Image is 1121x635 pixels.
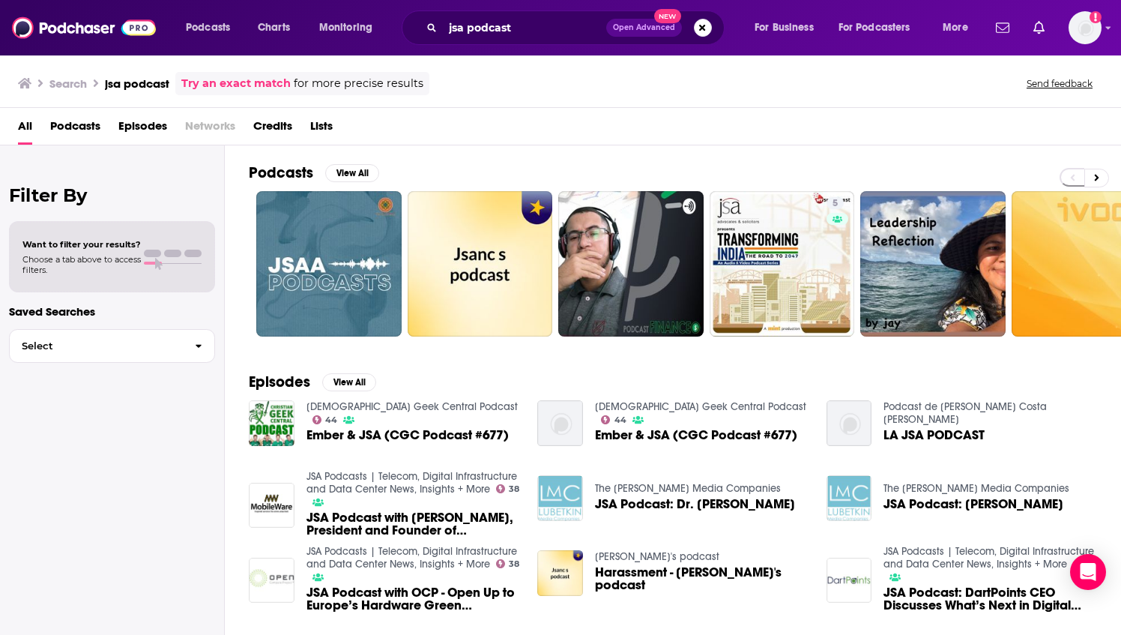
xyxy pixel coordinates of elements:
img: User Profile [1069,11,1102,44]
span: Open Advanced [613,24,675,31]
a: Podcasts [50,114,100,145]
a: Christian Geek Central Podcast [595,400,806,413]
span: LA JSA PODCAST [883,429,985,442]
a: 5 [710,191,855,337]
span: 38 [509,486,519,493]
p: Saved Searches [9,304,215,319]
span: Podcasts [186,17,230,38]
a: Charts [248,16,299,40]
a: Try an exact match [181,75,291,92]
span: New [654,9,681,23]
span: Choose a tab above to access filters. [22,254,141,275]
button: Show profile menu [1069,11,1102,44]
a: Ember & JSA (CGC Podcast #677) [595,429,797,442]
button: Send feedback [1022,77,1097,90]
img: Harassment - Jsanc's podcast [537,550,583,596]
button: open menu [829,16,932,40]
svg: Add a profile image [1090,11,1102,23]
span: Networks [185,114,235,145]
input: Search podcasts, credits, & more... [443,16,606,40]
a: Ember & JSA (CGC Podcast #677) [306,429,509,442]
span: JSA Podcast with [PERSON_NAME], President and Founder of MobileWare [306,511,520,537]
a: JSA Podcast: Rabbi Dayle Friedman [883,498,1063,511]
h3: jsa podcast [105,76,169,91]
a: Episodes [118,114,167,145]
button: open menu [309,16,392,40]
h2: Filter By [9,184,215,206]
span: 38 [509,561,519,568]
img: JSA Podcast: DartPoints CEO Discusses What’s Next in Digital Infrastructure [827,558,872,604]
a: 38 [496,559,520,568]
span: JSA Podcast: Dr. [PERSON_NAME] [595,498,795,511]
button: View All [322,373,376,391]
a: 44 [312,415,338,424]
a: JSA Podcast: DartPoints CEO Discusses What’s Next in Digital Infrastructure [883,586,1097,612]
h2: Podcasts [249,163,313,182]
a: JSA Podcasts | Telecom, Digital Infrastructure and Data Center News, Insights + More [306,545,517,571]
a: Jsanc's podcast [595,550,719,563]
a: Show notifications dropdown [1027,15,1051,40]
span: 5 [833,196,838,211]
img: Ember & JSA (CGC Podcast #677) [249,400,294,446]
span: For Podcasters [839,17,910,38]
h3: Search [49,76,87,91]
a: Credits [253,114,292,145]
span: for more precise results [294,75,423,92]
a: JSA Podcast with OCP - Open Up to Europe’s Hardware Green Modernisation [249,558,294,604]
a: Show notifications dropdown [990,15,1015,40]
span: More [943,17,968,38]
a: Ember & JSA (CGC Podcast #677) [537,400,583,446]
a: 38 [496,484,520,493]
span: Logged in as WE_Broadcast [1069,11,1102,44]
div: Search podcasts, credits, & more... [416,10,739,45]
a: EpisodesView All [249,373,376,391]
a: JSA Podcasts | Telecom, Digital Infrastructure and Data Center News, Insights + More [883,545,1094,571]
a: Harassment - Jsanc's podcast [595,566,809,592]
span: JSA Podcast: [PERSON_NAME] [883,498,1063,511]
a: 5 [827,197,844,209]
span: Monitoring [319,17,372,38]
span: Want to filter your results? [22,239,141,250]
a: JSA Podcast with Steve Higgins, President and Founder of MobileWare [306,511,520,537]
button: open menu [744,16,833,40]
button: open menu [932,16,987,40]
button: Open AdvancedNew [606,19,682,37]
a: Lists [310,114,333,145]
button: open menu [175,16,250,40]
img: LA JSA PODCAST [827,400,872,446]
span: Charts [258,17,290,38]
a: Christian Geek Central Podcast [306,400,518,413]
span: Harassment - [PERSON_NAME]'s podcast [595,566,809,592]
img: JSA Podcast: Dr. Don Friedman [537,475,583,521]
button: View All [325,164,379,182]
a: 44 [601,415,626,424]
a: Podcast de Ademar Bolivar Costa Martinez [883,400,1047,426]
a: JSA Podcast with OCP - Open Up to Europe’s Hardware Green Modernisation [306,586,520,612]
h2: Episodes [249,373,310,391]
img: JSA Podcast with Steve Higgins, President and Founder of MobileWare [249,483,294,529]
img: Podchaser - Follow, Share and Rate Podcasts [12,13,156,42]
a: The Lubetkin Media Companies [595,482,781,495]
a: JSA Podcasts | Telecom, Digital Infrastructure and Data Center News, Insights + More [306,470,517,496]
span: For Business [755,17,814,38]
a: All [18,114,32,145]
button: Select [9,329,215,363]
img: JSA Podcast: Rabbi Dayle Friedman [827,475,872,521]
